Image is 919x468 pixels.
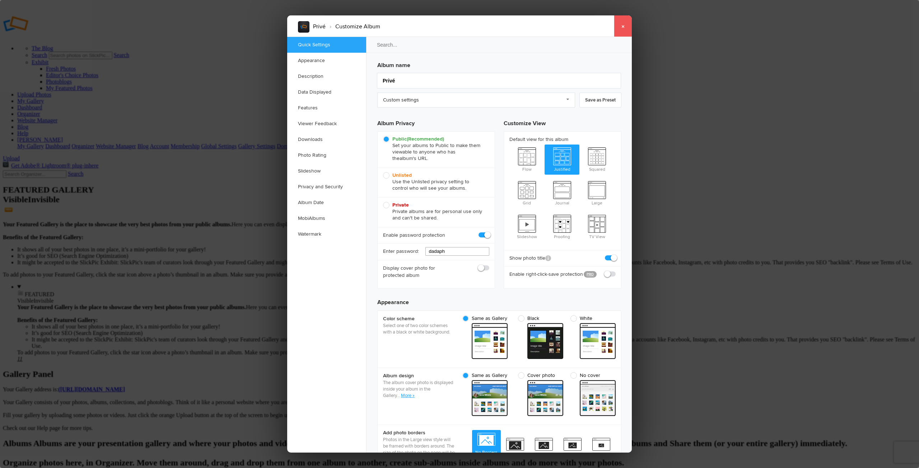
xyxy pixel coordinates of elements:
b: Color scheme [383,315,455,322]
a: PRO [584,271,597,278]
a: Features [287,100,366,116]
img: album_sample.webp [298,21,309,33]
b: Default view for this album [509,136,616,143]
b: Unlisted [392,172,412,178]
a: Watermark [287,226,366,242]
span: Large [579,178,615,207]
a: Viewer Feedback [287,116,366,132]
a: Custom settings [377,93,575,108]
span: No cover [570,372,612,379]
b: Show photo title [509,255,551,262]
span: Flow [509,145,545,173]
a: Slideshow [287,163,366,179]
a: Privacy and Security [287,179,366,195]
b: Enable password protection [383,232,445,239]
span: Same as Gallery [462,315,507,322]
i: (Recommended) [407,136,444,142]
span: cover From gallery - light [580,380,616,416]
p: The album cover photo is displayed inside your album in the Gallery. [383,379,455,399]
p: Photos in the Large view style will be framed with borders around. The size of the photo on the p... [383,436,455,462]
span: Journal [545,178,580,207]
span: TV View [579,212,615,241]
input: Search... [366,37,633,53]
a: Quick Settings [287,37,366,53]
span: Large [558,435,587,462]
b: Public [392,136,444,142]
b: Add photo borders [383,429,455,436]
a: × [614,15,632,37]
span: X-Large [587,435,616,462]
span: cover From gallery - light [527,380,563,416]
a: Appearance [287,53,366,68]
h3: Album name [377,58,621,70]
span: Same as Gallery [462,372,507,379]
a: MobiAlbums [287,211,366,226]
span: Cover photo [518,372,560,379]
h3: Album Privacy [377,113,495,131]
a: Data Displayed [287,84,366,100]
span: cover From gallery - light [472,380,508,416]
b: Display cover photo for protected album [383,265,452,279]
b: Enable right-click-save protection [509,271,578,278]
span: Squared [579,145,615,173]
h3: Customize View [504,113,621,131]
h3: Appearance [377,292,621,307]
a: More » [401,393,415,398]
p: Select one of two color schemes with a black or white background. [383,322,455,335]
span: Small [501,435,530,462]
span: No Borders (Full frame) [472,430,501,463]
span: Medium [530,435,558,462]
span: Black [518,315,560,322]
span: Grid [509,178,545,207]
li: Customize Album [326,20,380,33]
span: Proofing [545,212,580,241]
span: Justified [545,145,580,173]
span: album's URL. [400,155,428,161]
b: Enter password: [383,248,419,255]
a: Photo Rating [287,147,366,163]
span: Slideshow [509,212,545,241]
a: Album Date [287,195,366,211]
span: Use the Unlisted privacy setting to control who will see your albums. [383,172,486,192]
li: Privé [313,20,326,33]
a: Description [287,68,366,84]
span: .. [398,393,401,398]
span: Private albums are for personal use only and can't be shared. [383,202,486,221]
a: Save as Preset [579,93,621,108]
a: Downloads [287,132,366,147]
span: White [570,315,612,322]
b: Private [392,202,409,208]
b: Album design [383,372,455,379]
span: Set your albums to Public to make them viewable to anyone who has the [383,136,486,162]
